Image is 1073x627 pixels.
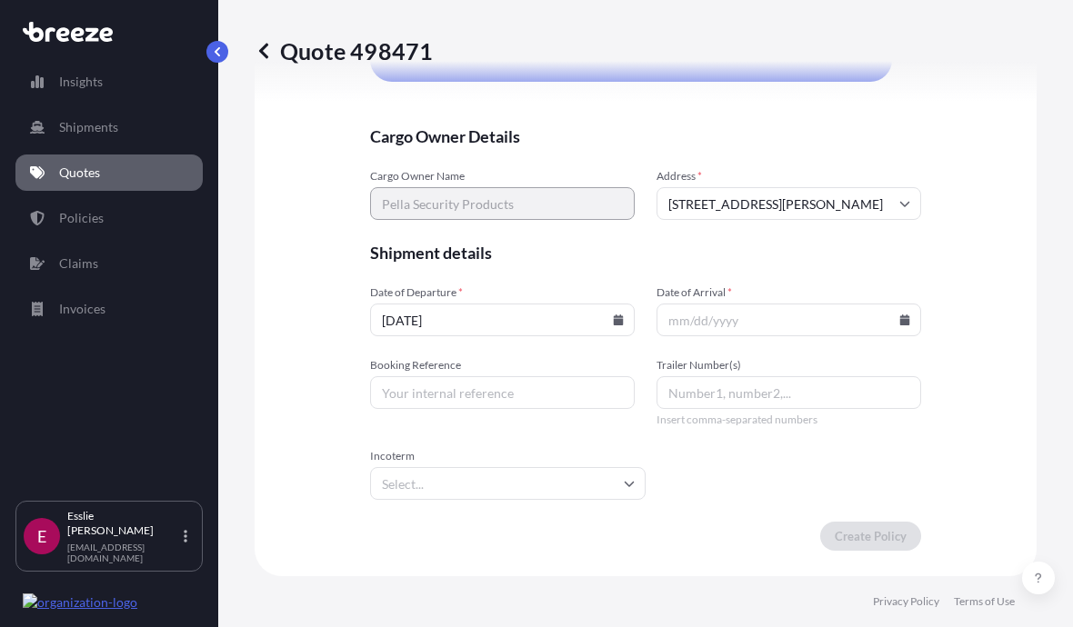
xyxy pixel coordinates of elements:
a: Privacy Policy [873,594,939,609]
span: Trailer Number(s) [657,358,921,373]
p: Claims [59,254,98,273]
input: mm/dd/yyyy [370,304,635,336]
button: Create Policy [820,522,921,551]
p: Quote 498471 [255,36,433,65]
p: [EMAIL_ADDRESS][DOMAIN_NAME] [67,542,180,563]
p: Insights [59,73,103,91]
span: Cargo Owner Name [370,169,635,184]
span: Incoterm [370,449,646,463]
a: Terms of Use [954,594,1015,609]
span: Address [657,169,921,184]
p: Create Policy [835,527,907,545]
span: Booking Reference [370,358,635,373]
span: Insert comma-separated numbers [657,413,921,427]
span: E [37,527,46,545]
a: Claims [15,245,203,282]
a: Invoices [15,291,203,327]
p: Invoices [59,300,105,318]
p: Esslie [PERSON_NAME] [67,509,180,538]
span: Shipment details [370,242,921,264]
input: Select... [370,467,646,500]
span: Date of Arrival [657,285,921,300]
p: Policies [59,209,104,227]
input: mm/dd/yyyy [657,304,921,336]
span: Cargo Owner Details [370,125,921,147]
input: Your internal reference [370,376,635,409]
span: Date of Departure [370,285,635,300]
a: Policies [15,200,203,236]
p: Quotes [59,164,100,182]
a: Quotes [15,154,203,191]
a: Insights [15,64,203,100]
input: Cargo owner address [657,187,921,220]
input: Number1, number2,... [657,376,921,409]
a: Shipments [15,109,203,145]
p: Shipments [59,118,118,136]
img: organization-logo [23,593,137,612]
